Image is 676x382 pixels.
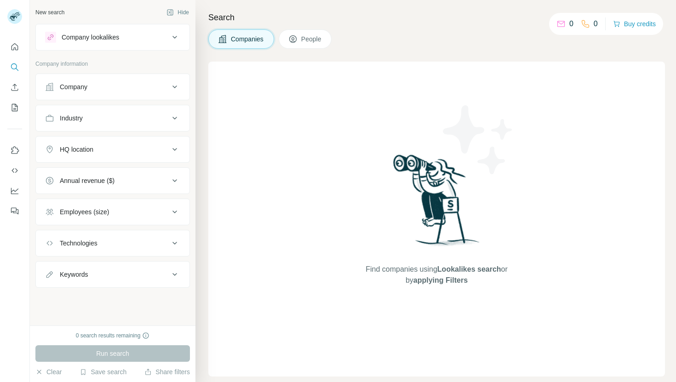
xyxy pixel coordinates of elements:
button: Search [7,59,22,75]
button: Industry [36,107,189,129]
span: applying Filters [413,276,468,284]
button: Feedback [7,203,22,219]
button: Company lookalikes [36,26,189,48]
button: Use Surfe API [7,162,22,179]
button: Clear [35,367,62,376]
span: Lookalikes search [437,265,501,273]
button: Hide [160,6,195,19]
p: 0 [569,18,573,29]
p: 0 [594,18,598,29]
span: Companies [231,34,264,44]
button: Annual revenue ($) [36,170,189,192]
div: Technologies [60,239,97,248]
button: Employees (size) [36,201,189,223]
div: HQ location [60,145,93,154]
button: Share filters [144,367,190,376]
img: Surfe Illustration - Woman searching with binoculars [389,152,485,255]
button: My lists [7,99,22,116]
button: Save search [80,367,126,376]
button: Quick start [7,39,22,55]
button: Technologies [36,232,189,254]
button: Company [36,76,189,98]
button: Buy credits [613,17,656,30]
div: Industry [60,114,83,123]
div: Company lookalikes [62,33,119,42]
button: Keywords [36,263,189,285]
div: Company [60,82,87,91]
div: New search [35,8,64,17]
button: HQ location [36,138,189,160]
button: Use Surfe on LinkedIn [7,142,22,159]
div: Keywords [60,270,88,279]
p: Company information [35,60,190,68]
button: Enrich CSV [7,79,22,96]
div: 0 search results remaining [76,331,150,340]
h4: Search [208,11,665,24]
button: Dashboard [7,182,22,199]
span: People [301,34,322,44]
span: Find companies using or by [363,264,510,286]
div: Annual revenue ($) [60,176,115,185]
img: Surfe Illustration - Stars [437,98,520,181]
div: Employees (size) [60,207,109,217]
